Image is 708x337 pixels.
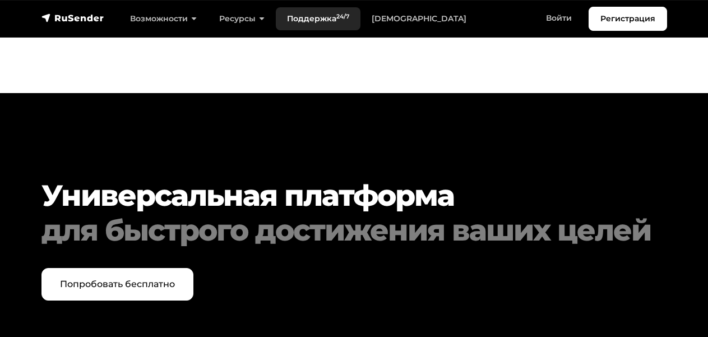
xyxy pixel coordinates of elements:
[336,13,349,20] sup: 24/7
[41,178,667,248] h2: Универсальная платформа
[208,7,276,30] a: Ресурсы
[535,7,583,30] a: Войти
[41,213,667,248] div: для быстрого достижения ваших целей
[360,7,478,30] a: [DEMOGRAPHIC_DATA]
[41,268,193,301] a: Попробовать бесплатно
[119,7,208,30] a: Возможности
[589,7,667,31] a: Регистрация
[276,7,360,30] a: Поддержка24/7
[41,12,104,24] img: RuSender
